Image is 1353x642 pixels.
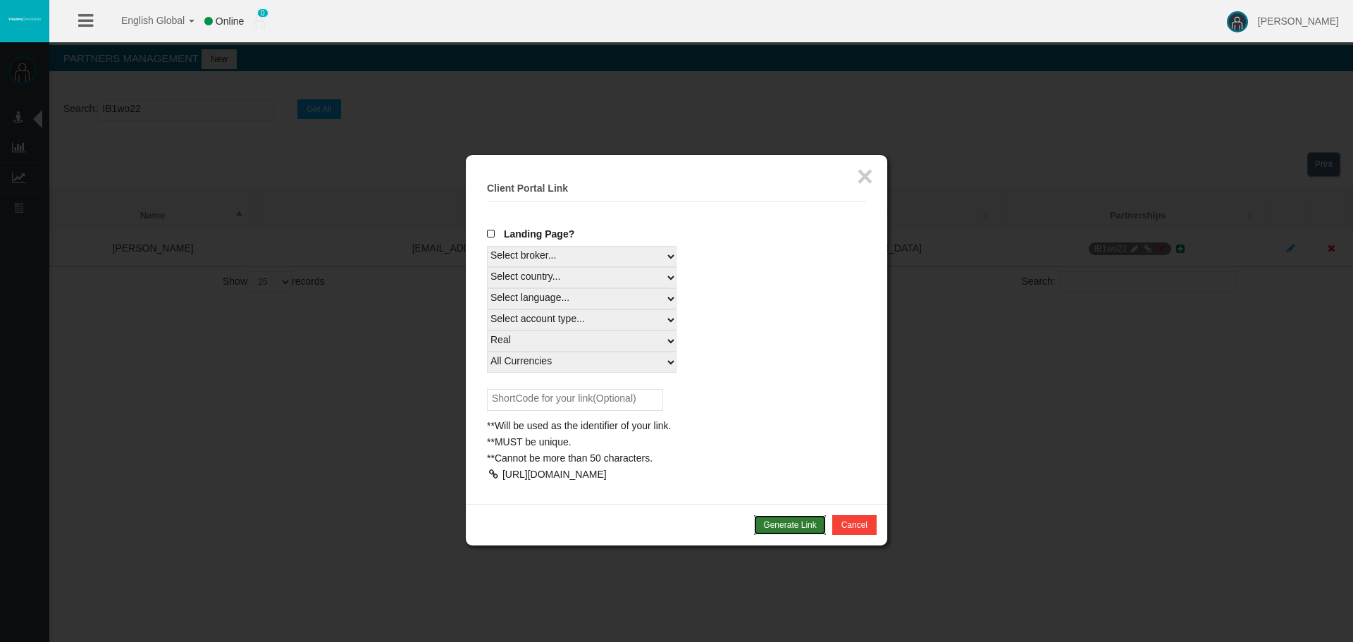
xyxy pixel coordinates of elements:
[1227,11,1248,32] img: user-image
[487,183,568,194] b: Client Portal Link
[257,8,268,18] span: 0
[7,16,42,22] img: logo.svg
[487,469,500,479] div: Copy Direct Link
[487,450,866,467] div: **Cannot be more than 50 characters.
[502,469,607,480] div: [URL][DOMAIN_NAME]
[487,389,663,411] input: ShortCode for your link(Optional)
[254,15,265,29] img: user_small.png
[103,15,185,26] span: English Global
[216,16,244,27] span: Online
[1258,16,1339,27] span: [PERSON_NAME]
[832,515,877,535] button: Cancel
[504,228,574,240] span: Landing Page?
[487,434,866,450] div: **MUST be unique.
[857,162,873,190] button: ×
[487,418,866,434] div: **Will be used as the identifier of your link.
[754,515,825,535] button: Generate Link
